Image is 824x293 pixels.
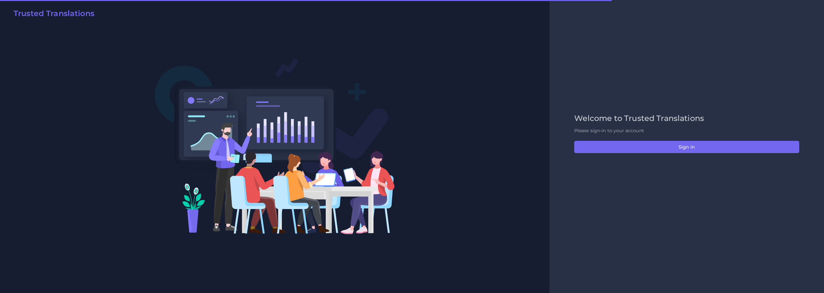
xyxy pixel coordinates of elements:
a: Trusted Translations [9,9,94,21]
img: Login V2 [154,59,395,234]
p: Please sign-in to your account [574,127,799,134]
h2: Welcome to Trusted Translations [574,114,799,123]
button: Sign in [574,141,799,153]
h2: Trusted Translations [14,9,94,18]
